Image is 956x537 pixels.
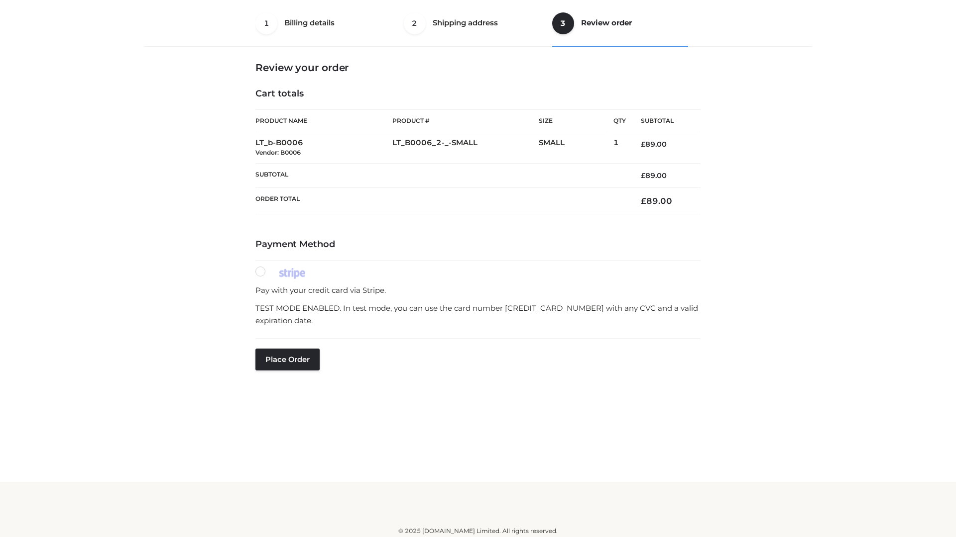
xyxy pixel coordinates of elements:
[255,109,392,132] th: Product Name
[255,188,626,214] th: Order Total
[539,110,608,132] th: Size
[641,140,645,149] span: £
[641,140,667,149] bdi: 89.00
[613,132,626,164] td: 1
[255,239,701,250] h4: Payment Method
[641,196,672,206] bdi: 89.00
[641,171,645,180] span: £
[255,89,701,99] h4: Cart totals
[255,284,701,297] p: Pay with your credit card via Stripe.
[641,171,667,180] bdi: 89.00
[255,349,320,370] button: Place order
[255,302,701,327] p: TEST MODE ENABLED. In test mode, you can use the card number [CREDIT_CARD_NUMBER] with any CVC an...
[255,132,392,164] td: LT_b-B0006
[255,149,301,156] small: Vendor: B0006
[392,132,539,164] td: LT_B0006_2-_-SMALL
[255,163,626,187] th: Subtotal
[539,132,613,164] td: SMALL
[613,109,626,132] th: Qty
[392,109,539,132] th: Product #
[641,196,646,206] span: £
[148,526,808,536] div: © 2025 [DOMAIN_NAME] Limited. All rights reserved.
[626,110,701,132] th: Subtotal
[255,62,701,74] h3: Review your order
